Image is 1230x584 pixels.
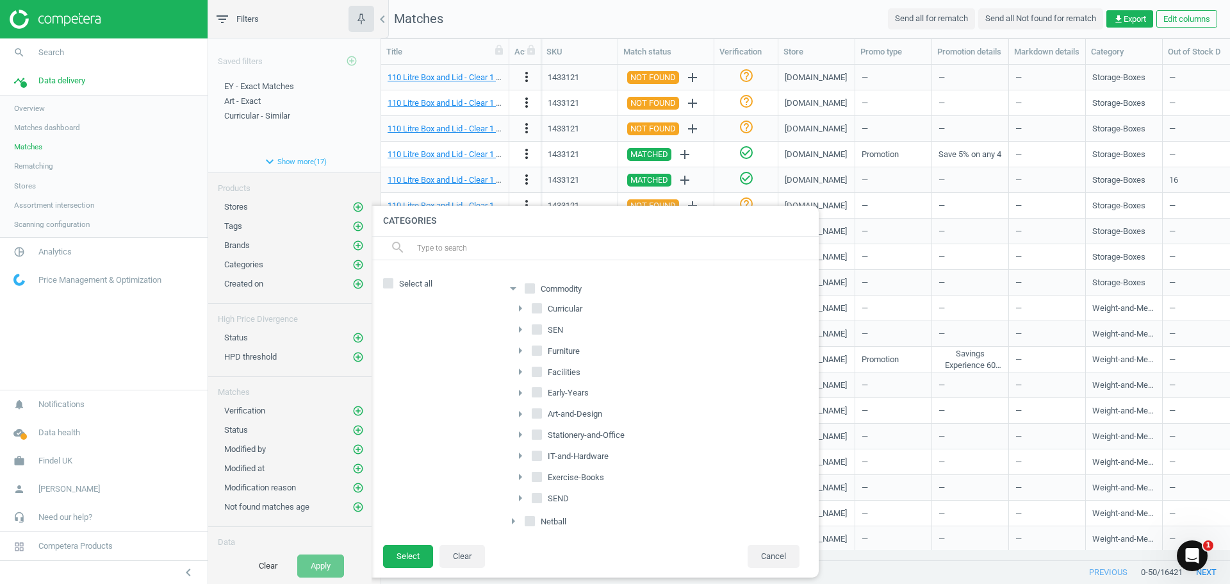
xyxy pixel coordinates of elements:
span: Status [224,425,248,435]
div: High Price Divergence [208,304,381,325]
button: add_circle_outline [352,424,365,437]
button: add_circle_outline [352,481,365,494]
button: add_circle_outline [352,331,365,344]
i: add_circle_outline [352,278,364,290]
span: Competera Products [38,540,113,552]
span: Price Management & Optimization [38,274,161,286]
button: expand_moreShow more(17) [208,151,381,172]
button: add_circle_outline [352,501,365,513]
i: add_circle_outline [352,351,364,363]
button: add_circle_outline [352,220,365,233]
button: Apply [297,555,344,578]
span: Filters [236,13,259,25]
i: add_circle_outline [352,201,364,213]
div: Products [208,173,381,194]
i: search [7,40,31,65]
span: Modified by [224,444,266,454]
i: add_circle_outline [352,240,364,251]
button: add_circle_outline [339,48,365,74]
div: Saved filters [208,38,381,74]
i: timeline [7,69,31,93]
button: add_circle_outline [352,405,365,417]
button: chevron_left [172,564,204,581]
img: wGWNvw8QSZomAAAAABJRU5ErkJggg== [13,274,25,286]
span: Overview [14,103,45,113]
span: Not found matches age [224,502,309,512]
div: Matches [208,377,381,398]
span: Matches dashboard [14,122,80,133]
i: add_circle_outline [352,332,364,344]
i: add_circle_outline [352,405,364,417]
i: pie_chart_outlined [7,240,31,264]
button: add_circle_outline [352,443,365,456]
i: add_circle_outline [352,259,364,271]
span: Art - Exact [224,96,261,106]
span: Rematching [14,161,53,171]
span: Notifications [38,399,85,410]
i: notifications [7,392,31,417]
i: add_circle_outline [352,501,364,513]
span: Stores [224,202,248,212]
i: expand_more [262,154,277,169]
span: Analytics [38,246,72,258]
span: Created on [224,279,263,288]
span: Modification reason [224,483,296,492]
i: add_circle_outline [352,444,364,455]
span: EY - Exact Matches [224,81,294,91]
span: Status [224,333,248,342]
button: add_circle_outline [352,278,365,290]
span: Data delivery [38,75,85,87]
span: [PERSON_NAME] [38,483,100,495]
span: Tags [224,221,242,231]
i: add_circle_outline [346,55,357,67]
span: HPD threshold [224,352,277,362]
i: add_circle_outline [352,482,364,494]
i: add_circle_outline [352,221,364,232]
span: Findel UK [38,455,72,467]
button: add_circle_outline [352,201,365,213]
span: Data health [38,427,80,438]
button: add_circle_outline [352,239,365,252]
div: Data [208,527,381,548]
button: add_circle_outline [352,351,365,363]
i: add_circle_outline [352,424,364,436]
i: cloud_done [7,421,31,445]
span: Search [38,47,64,58]
span: Curricular - Similar [224,111,290,121]
i: person [7,477,31,501]
i: chevron_left [181,565,196,580]
i: add_circle_outline [352,463,364,474]
span: Need our help? [38,512,92,523]
iframe: Intercom live chat [1177,540,1208,571]
img: ajHJNr6hYgQAAAAASUVORK5CYII= [10,10,101,29]
button: add_circle_outline [352,462,365,475]
h4: Categories [370,206,819,236]
span: Scanning configuration [14,219,90,229]
i: headset_mic [7,505,31,530]
span: Assortment intersection [14,200,94,210]
button: Clear [245,555,291,578]
span: Verification [224,406,265,415]
span: Matches [14,142,42,152]
i: work [7,449,31,473]
span: 1 [1203,540,1213,551]
span: Modified at [224,463,265,473]
span: Categories [224,260,263,269]
span: Stores [14,181,36,191]
span: Brands [224,240,250,250]
i: filter_list [215,12,230,27]
button: add_circle_outline [352,258,365,271]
